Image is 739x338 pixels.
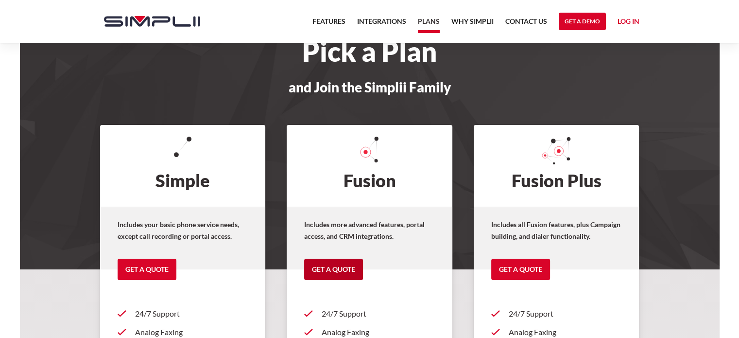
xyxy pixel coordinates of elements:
p: 24/7 Support [509,308,622,320]
a: Why Simplii [451,16,494,33]
a: Get a Demo [559,13,606,30]
p: 24/7 Support [322,308,435,320]
h2: Fusion Plus [474,125,639,207]
a: Get a Quote [491,259,550,280]
p: Analog Faxing [322,326,435,338]
a: 24/7 Support [304,304,435,323]
a: 24/7 Support [118,304,248,323]
a: Contact US [505,16,547,33]
a: Features [312,16,345,33]
p: Includes your basic phone service needs, except call recording or portal access. [118,219,248,242]
strong: Includes more advanced features, portal access, and CRM integrations. [304,220,425,240]
h2: Fusion [287,125,452,207]
a: 24/7 Support [491,304,622,323]
a: Get a Quote [304,259,363,280]
strong: Includes all Fusion features, plus Campaign building, and dialer functionality. [491,220,620,240]
a: Get a Quote [118,259,176,280]
p: 24/7 Support [135,308,248,320]
h1: Pick a Plan [94,41,645,62]
h3: and Join the Simplii Family [94,80,645,94]
a: Integrations [357,16,406,33]
a: Log in [618,16,639,30]
p: Analog Faxing [509,326,622,338]
h2: Simple [100,125,266,207]
p: Analog Faxing [135,326,248,338]
a: Plans [418,16,440,33]
img: Simplii [104,16,200,27]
